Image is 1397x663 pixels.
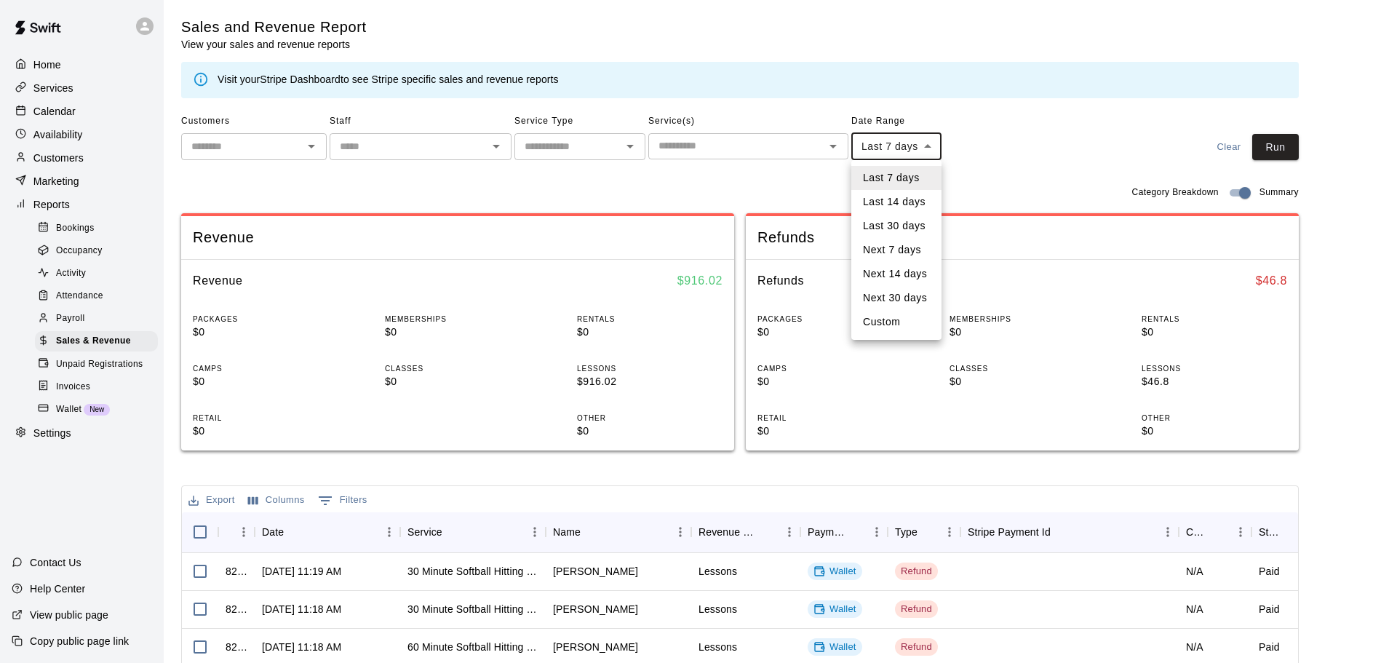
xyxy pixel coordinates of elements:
li: Custom [851,310,942,334]
li: Last 7 days [851,166,942,190]
li: Next 14 days [851,262,942,286]
li: Last 14 days [851,190,942,214]
li: Next 30 days [851,286,942,310]
li: Last 30 days [851,214,942,238]
li: Next 7 days [851,238,942,262]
